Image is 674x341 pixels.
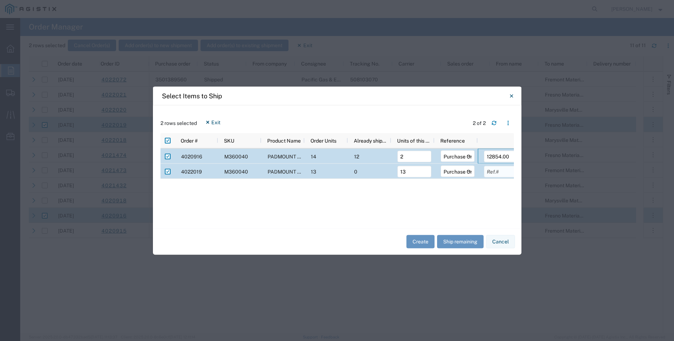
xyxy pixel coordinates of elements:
[268,153,379,159] span: PADMOUNT "J" SST ENCLOSURE 3 WIRE 4 WAY
[505,89,519,103] button: Close
[397,138,432,143] span: Units of this shipment
[224,138,234,143] span: SKU
[162,91,222,101] h4: Select Items to Ship
[486,235,515,248] button: Cancel
[406,235,435,248] button: Create
[224,169,248,174] span: M360040
[488,117,500,129] button: Refresh table
[181,138,198,143] span: Order #
[484,166,518,177] input: Ref.#
[440,138,465,143] span: Reference
[160,119,197,127] span: 2 rows selected
[354,153,359,159] span: 12
[268,169,379,174] span: PADMOUNT "J" SST ENCLOSURE 3 WIRE 4 WAY
[199,116,226,128] button: Exit
[354,138,388,143] span: Already shipped
[181,169,202,174] span: 4022019
[224,153,248,159] span: M360040
[484,151,518,162] input: Ref.#
[354,169,357,174] span: 0
[181,153,202,159] span: 4020916
[437,235,484,248] button: Ship remaining
[310,138,336,143] span: Order Units
[473,119,486,127] div: 2 of 2
[311,169,316,174] span: 13
[267,138,301,143] span: Product Name
[311,153,316,159] span: 14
